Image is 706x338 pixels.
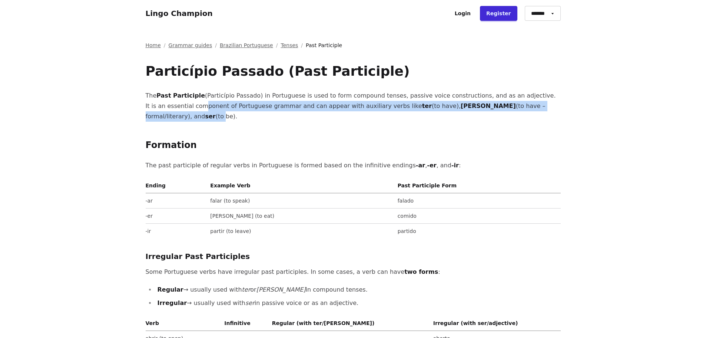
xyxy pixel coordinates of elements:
span: / [276,42,278,49]
th: Example Verb [207,181,394,193]
h1: Particípio Passado (Past Participle) [146,64,561,79]
strong: -ir [451,162,459,169]
h2: Formation [146,140,561,151]
th: Regular (with ter/[PERSON_NAME]) [269,319,430,331]
strong: ser [205,113,215,120]
strong: Irregular [158,299,187,306]
p: The (Particípio Passado) in Portuguese is used to form compound tenses, passive voice constructio... [146,91,561,122]
em: ser [245,299,255,306]
span: / [301,42,303,49]
strong: -ar [416,162,425,169]
li: → usually used with or in compound tenses. [155,285,561,295]
em: ter [242,286,251,293]
a: Lingo Champion [146,9,213,18]
td: falar (to speak) [207,193,394,208]
strong: Past Participle [156,92,205,99]
th: Irregular (with ser/adjective) [430,319,561,331]
strong: [PERSON_NAME] [461,102,516,109]
p: Some Portuguese verbs have irregular past participles. In some cases, a verb can have : [146,267,561,277]
th: Verb [146,319,222,331]
a: Tenses [281,42,298,49]
th: Ending [146,181,208,193]
a: Home [146,42,161,49]
strong: two forms [404,268,438,275]
a: Grammar guides [169,42,212,49]
a: Login [448,6,477,21]
strong: Regular [158,286,183,293]
th: Infinitive [221,319,269,331]
li: → usually used with in passive voice or as an adjective. [155,298,561,308]
strong: ter [422,102,432,109]
strong: -er [427,162,436,169]
td: -er [146,208,208,223]
td: -ir [146,223,208,239]
p: The past participle of regular verbs in Portuguese is formed based on the infinitive endings , , ... [146,160,561,171]
a: Brazilian Portuguese [220,42,273,49]
h3: Irregular Past Participles [146,250,561,262]
th: Past Participle Form [395,181,561,193]
span: Past Participle [306,42,342,49]
td: comido [395,208,561,223]
td: -ar [146,193,208,208]
td: falado [395,193,561,208]
td: partido [395,223,561,239]
a: Register [480,6,517,21]
nav: Breadcrumb [146,42,561,49]
td: [PERSON_NAME] (to eat) [207,208,394,223]
span: / [164,42,166,49]
em: [PERSON_NAME] [256,286,306,293]
span: / [215,42,217,49]
td: partir (to leave) [207,223,394,239]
